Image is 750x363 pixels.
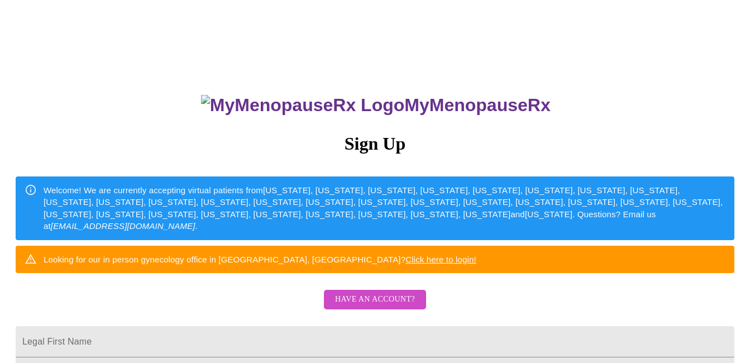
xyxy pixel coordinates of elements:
h3: MyMenopauseRx [17,95,735,116]
h3: Sign Up [16,133,734,154]
button: Have an account? [324,290,426,309]
div: Looking for our in person gynecology office in [GEOGRAPHIC_DATA], [GEOGRAPHIC_DATA]? [44,249,476,270]
img: MyMenopauseRx Logo [201,95,404,116]
span: Have an account? [335,293,415,307]
div: Welcome! We are currently accepting virtual patients from [US_STATE], [US_STATE], [US_STATE], [US... [44,180,725,237]
a: Click here to login! [405,255,476,264]
em: [EMAIL_ADDRESS][DOMAIN_NAME] [51,221,195,231]
a: Have an account? [321,302,429,312]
